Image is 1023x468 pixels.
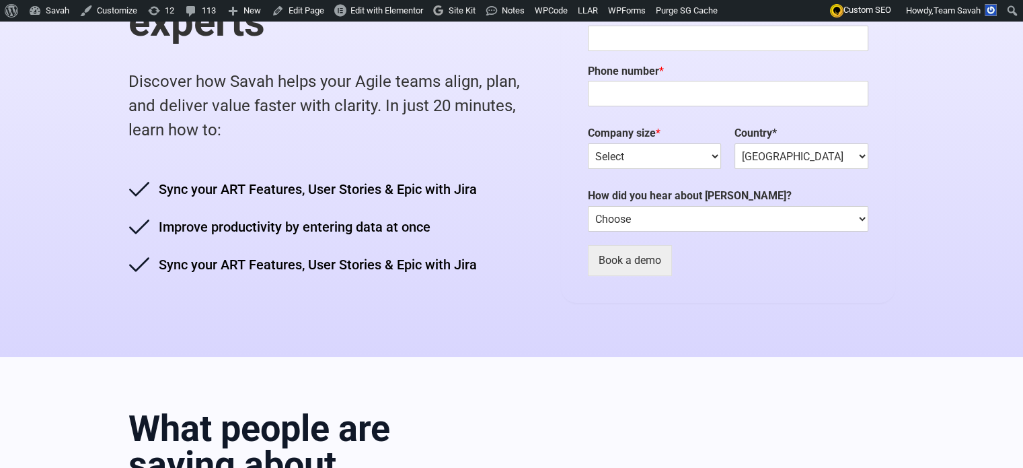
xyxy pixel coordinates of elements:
[934,5,981,15] span: Team Savah
[350,5,423,15] span: Edit with Elementor
[155,255,477,275] span: Sync your ART Features, User Stories & Epic with Jira
[588,127,721,141] label: Company size
[588,65,868,79] label: Phone number
[155,217,430,237] span: Improve productivity by entering data at once
[449,5,476,15] span: Site Kit
[588,189,868,203] label: How did you hear about [PERSON_NAME]?
[588,245,672,276] button: Book a demo
[734,127,868,141] label: Country*
[155,179,477,199] span: Sync your ART Features, User Stories & Epic with Jira
[128,69,534,142] p: Discover how Savah helps your Agile teams align, plan, and deliver value faster with clarity. In ...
